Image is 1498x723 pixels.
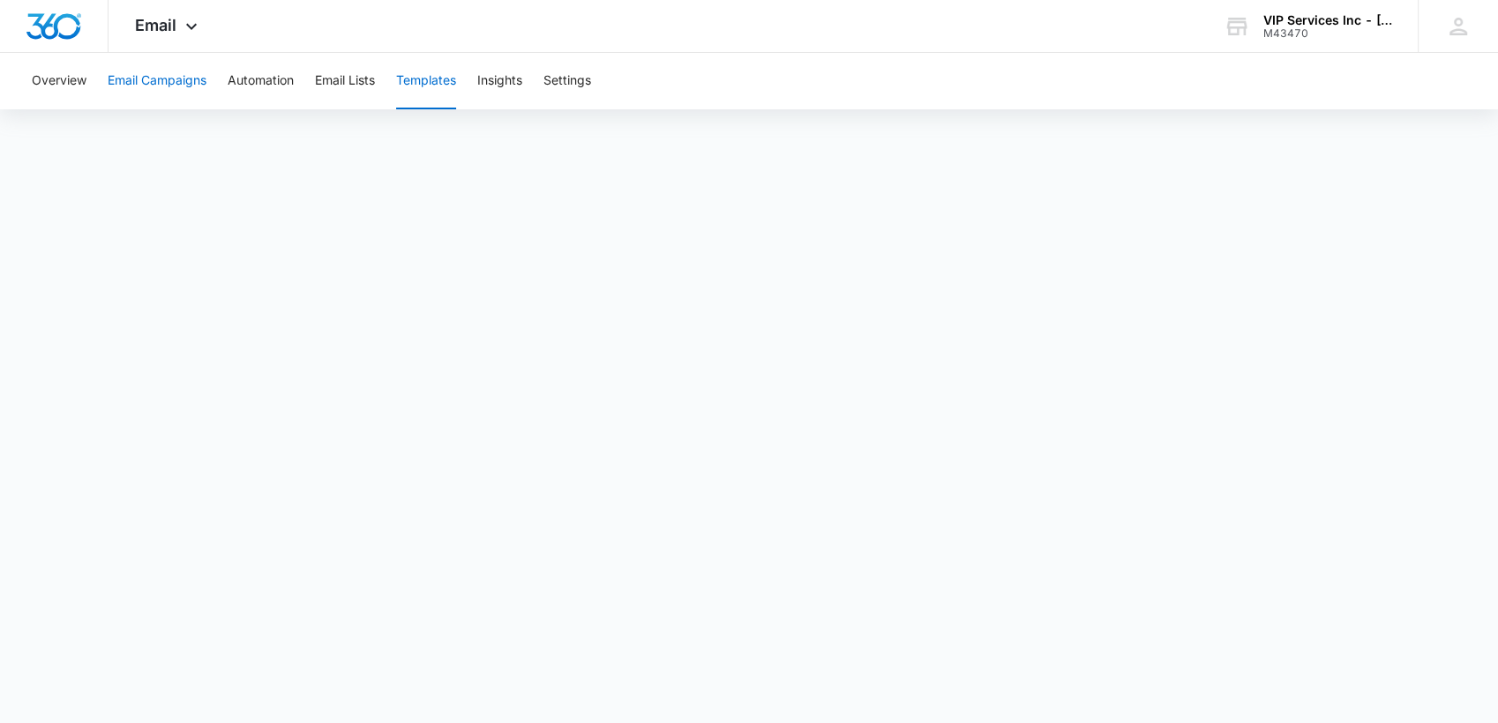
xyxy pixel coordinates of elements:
button: Settings [543,53,591,109]
div: account name [1263,13,1392,27]
button: Templates [396,53,456,109]
button: Insights [477,53,522,109]
button: Automation [228,53,294,109]
button: Email Campaigns [108,53,206,109]
button: Overview [32,53,86,109]
div: account id [1263,27,1392,40]
span: Email [135,16,176,34]
button: Email Lists [315,53,375,109]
